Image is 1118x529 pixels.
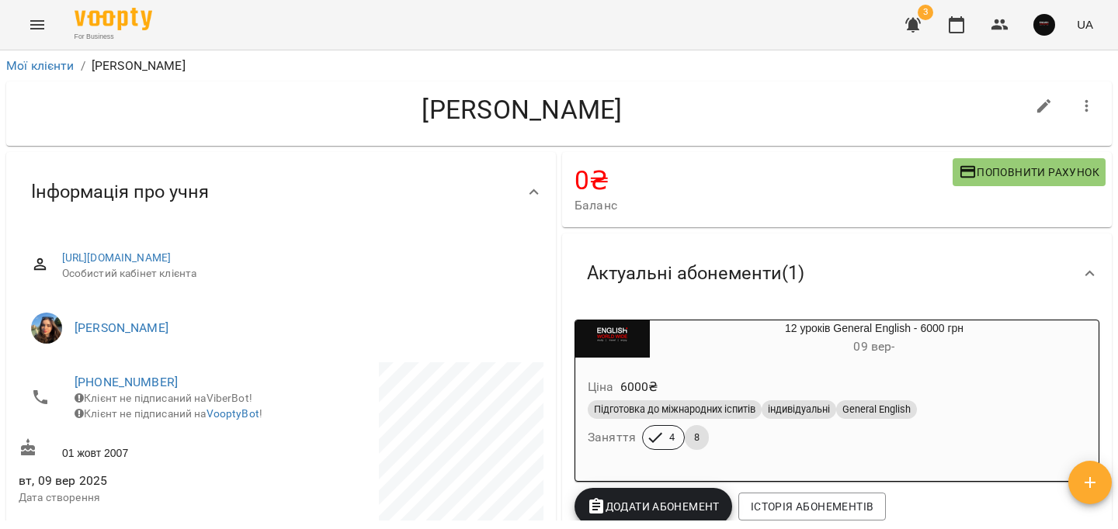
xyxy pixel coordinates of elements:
[959,163,1099,182] span: Поповнити рахунок
[31,180,209,204] span: Інформація про учня
[6,57,1112,75] nav: breadcrumb
[75,8,152,30] img: Voopty Logo
[81,57,85,75] li: /
[19,94,1026,126] h4: [PERSON_NAME]
[587,261,804,285] span: Актуальні абонементи ( 1 )
[31,313,62,344] img: Верютіна Надія Вадимівна
[62,266,531,282] span: Особистий кабінет клієнта
[836,403,917,417] span: General English
[575,164,953,196] h4: 0 ₴
[575,320,650,358] div: 12 уроків General English - 6000 грн
[16,435,281,464] div: 01 жовт 2007
[6,152,556,232] div: Інформація про учня
[953,158,1106,186] button: Поповнити рахунок
[75,320,168,335] a: [PERSON_NAME]
[751,497,873,516] span: Історія абонементів
[562,233,1112,313] div: Актуальні абонементи(1)
[685,430,709,444] span: 8
[1077,16,1093,33] span: UA
[762,403,836,417] span: індивідуальні
[1071,10,1099,39] button: UA
[588,403,762,417] span: Підготовка до міжнародних іспитів
[75,32,152,42] span: For Business
[92,57,186,75] p: [PERSON_NAME]
[650,320,1099,358] div: 12 уроків General English - 6000 грн
[6,58,75,73] a: Мої клієнти
[575,488,732,525] button: Додати Абонемент
[75,375,178,389] a: [PHONE_NUMBER]
[575,196,953,215] span: Баланс
[19,472,278,490] span: вт, 09 вер 2025
[19,490,278,506] p: Дата створення
[588,427,636,448] h6: Заняття
[660,430,684,444] span: 4
[575,320,1099,468] button: 12 уроків General English - 6000 грн09 вер- Ціна6000₴Підготовка до міжнародних іспитівіндивідуаль...
[75,392,252,404] span: Клієнт не підписаний на ViberBot!
[620,378,658,396] p: 6000 ₴
[75,407,262,420] span: Клієнт не підписаний на !
[853,339,894,354] span: 09 вер -
[918,5,933,20] span: 3
[1033,14,1055,36] img: 5eed76f7bd5af536b626cea829a37ad3.jpg
[19,6,56,43] button: Menu
[62,251,172,264] a: [URL][DOMAIN_NAME]
[207,407,259,420] a: VooptyBot
[587,497,720,516] span: Додати Абонемент
[738,493,886,520] button: Історія абонементів
[588,376,614,398] h6: Ціна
